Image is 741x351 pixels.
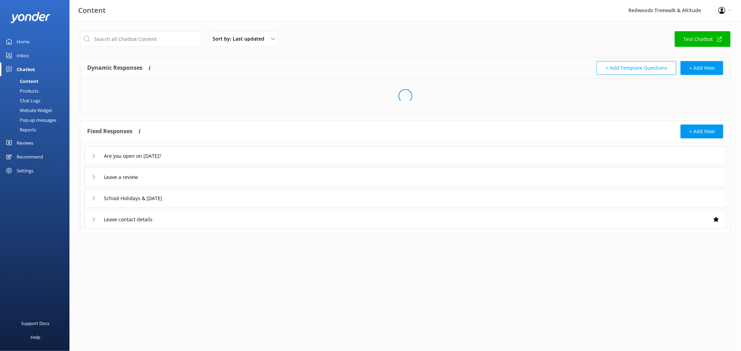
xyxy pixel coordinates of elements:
div: Help [31,330,40,344]
a: Products [4,86,69,96]
div: Website Widget [4,105,52,115]
h4: Fixed Responses [87,125,132,138]
div: Products [4,86,39,96]
div: Recommend [17,150,43,164]
div: Reports [4,125,36,135]
a: Reports [4,125,69,135]
span: Sort by: Last updated [213,35,269,43]
button: + Add New [681,125,723,138]
div: Reviews [17,136,33,150]
div: Chat Logs [4,96,40,105]
a: Test Chatbot [675,31,731,47]
h4: Dynamic Responses [87,61,142,75]
div: Home [17,35,30,49]
div: Settings [17,164,33,178]
div: Pop-up messages [4,115,56,125]
div: Content [4,76,39,86]
div: Inbox [17,49,29,62]
button: + Add New [681,61,723,75]
div: Chatbot [17,62,35,76]
img: yonder-white-logo.png [10,12,50,23]
a: Content [4,76,69,86]
a: Pop-up messages [4,115,69,125]
button: + Add Template Questions [596,61,676,75]
div: Support Docs [22,316,50,330]
h3: Content [78,5,106,16]
a: Chat Logs [4,96,69,105]
input: Search all Chatbot Content [80,31,201,47]
a: Website Widget [4,105,69,115]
